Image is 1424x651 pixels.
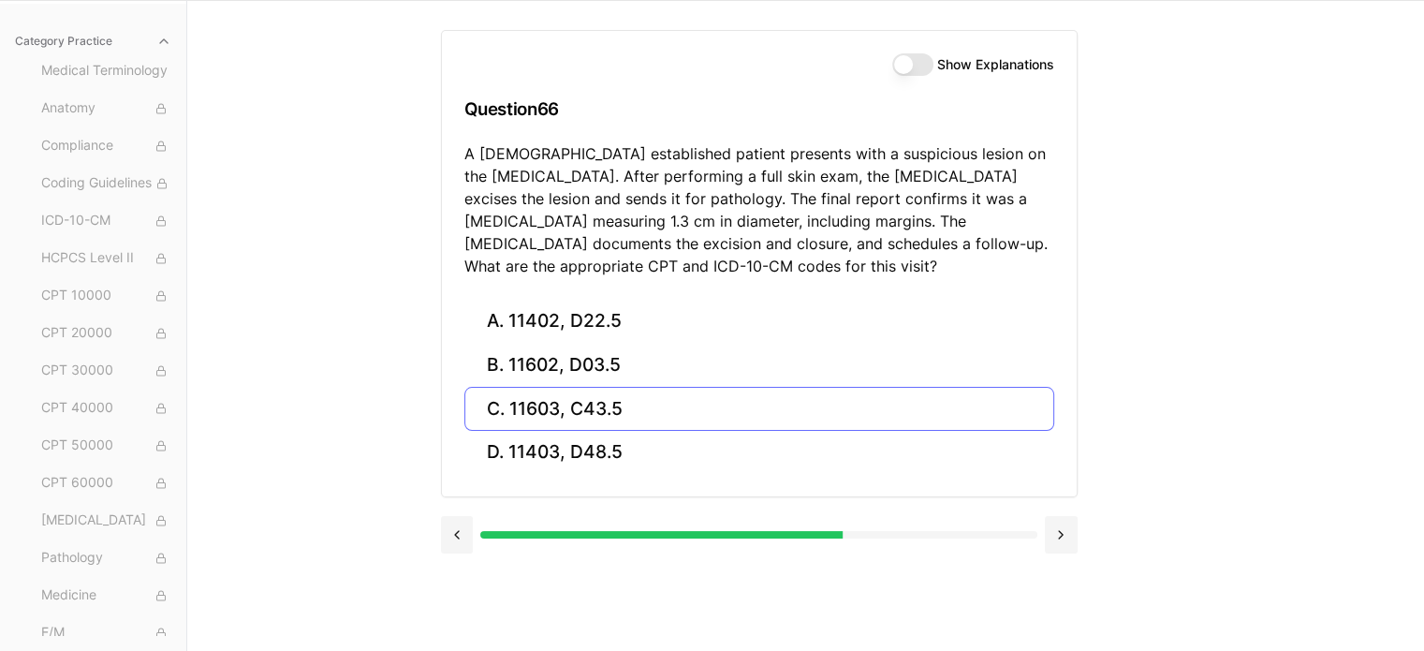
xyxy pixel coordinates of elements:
span: HCPCS Level II [41,248,171,269]
button: A. 11402, D22.5 [464,300,1054,344]
h3: Question 66 [464,81,1054,137]
button: Category Practice [7,26,179,56]
span: Medicine [41,585,171,606]
button: Anatomy [34,94,179,124]
span: ICD-10-CM [41,211,171,231]
button: Compliance [34,131,179,161]
span: E/M [41,623,171,644]
button: Medicine [34,581,179,611]
span: CPT 40000 [41,398,171,419]
button: CPT 30000 [34,356,179,386]
span: CPT 10000 [41,286,171,306]
span: CPT 20000 [41,323,171,344]
label: Show Explanations [937,58,1054,71]
button: CPT 10000 [34,281,179,311]
button: HCPCS Level II [34,244,179,274]
button: CPT 60000 [34,468,179,498]
button: CPT 40000 [34,393,179,423]
button: B. 11602, D03.5 [464,344,1054,388]
span: Coding Guidelines [41,173,171,194]
button: CPT 50000 [34,431,179,461]
button: D. 11403, D48.5 [464,431,1054,475]
button: [MEDICAL_DATA] [34,506,179,536]
p: A [DEMOGRAPHIC_DATA] established patient presents with a suspicious lesion on the [MEDICAL_DATA].... [464,142,1054,277]
button: E/M [34,618,179,648]
button: Pathology [34,543,179,573]
button: Coding Guidelines [34,169,179,199]
span: CPT 60000 [41,473,171,494]
span: Medical Terminology [41,61,171,81]
span: Pathology [41,548,171,569]
button: C. 11603, C43.5 [464,387,1054,431]
button: CPT 20000 [34,318,179,348]
span: Anatomy [41,98,171,119]
button: Medical Terminology [34,56,179,86]
span: CPT 50000 [41,436,171,456]
span: Compliance [41,136,171,156]
button: ICD-10-CM [34,206,179,236]
span: [MEDICAL_DATA] [41,510,171,531]
span: CPT 30000 [41,361,171,381]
